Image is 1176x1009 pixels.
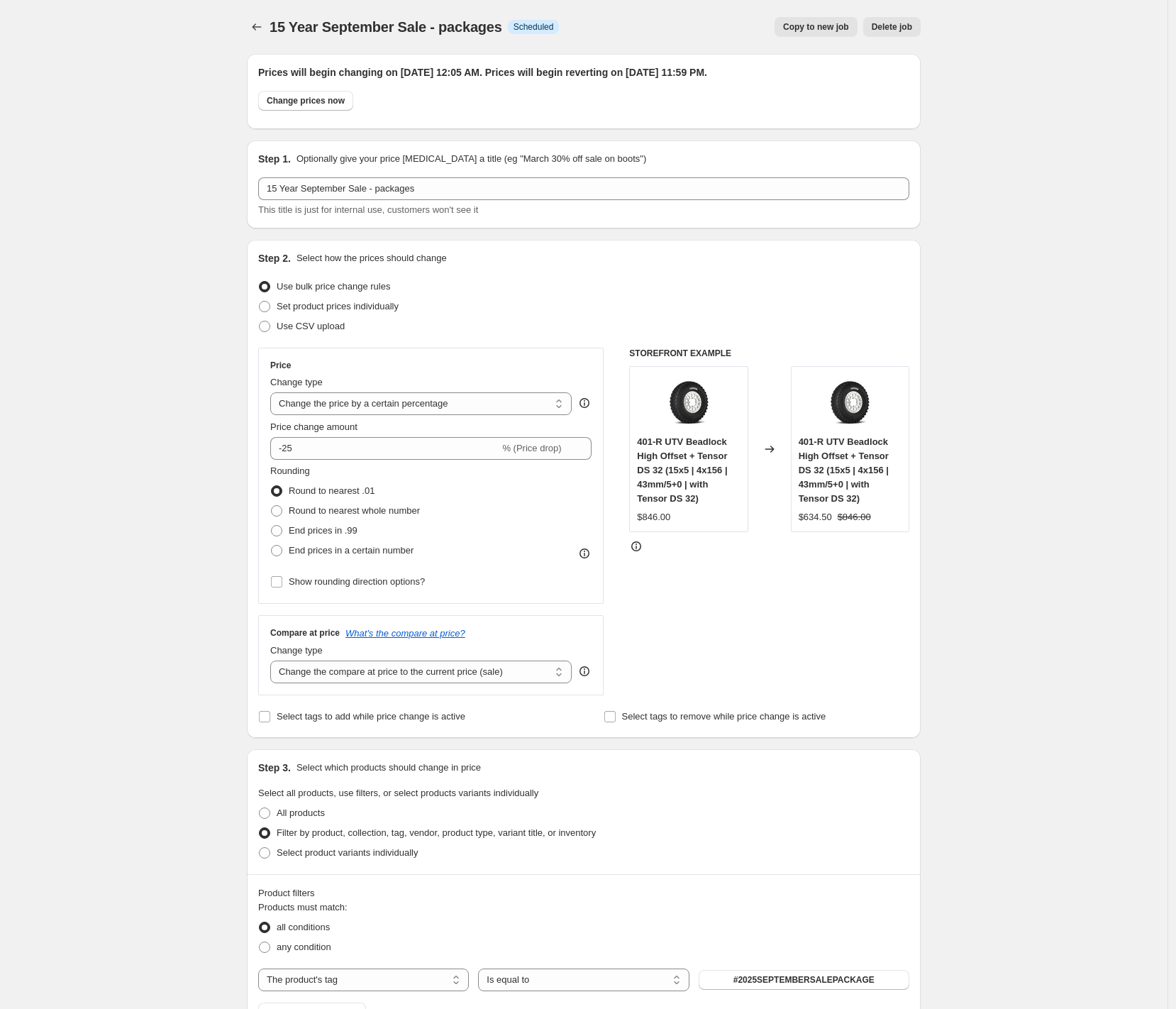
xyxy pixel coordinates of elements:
span: End prices in .99 [289,525,357,536]
strike: $846.00 [838,510,871,524]
button: Price change jobs [247,17,267,37]
button: Change prices now [258,91,353,111]
button: Copy to new job [775,17,858,37]
h2: Step 2. [258,251,291,265]
h2: Step 1. [258,152,291,166]
img: Wheel-Tire-Package_401-R_HI_DS32_80x.jpg [821,374,878,431]
button: Delete job [863,17,921,37]
div: help [577,396,592,410]
span: Set product prices individually [277,301,399,311]
span: Select tags to remove while price change is active [622,711,826,722]
span: Filter by product, collection, tag, vendor, product type, variant title, or inventory [277,827,596,838]
span: Round to nearest whole number [289,505,420,516]
h3: Compare at price [270,627,340,639]
h2: Prices will begin changing on [DATE] 12:05 AM. Prices will begin reverting on [DATE] 11:59 PM. [258,65,909,79]
span: This title is just for internal use, customers won't see it [258,204,478,215]
div: help [577,664,592,678]
h2: Step 3. [258,761,291,775]
input: 30% off holiday sale [258,177,909,200]
span: All products [277,807,325,818]
span: 401-R UTV Beadlock High Offset + Tensor DS 32 (15x5 | 4x156 | 43mm/5+0 | with Tensor DS 32) [799,436,889,504]
span: Select all products, use filters, or select products variants individually [258,788,538,798]
div: $846.00 [637,510,670,524]
p: Optionally give your price [MEDICAL_DATA] a title (eg "March 30% off sale on boots") [296,152,646,166]
span: Scheduled [514,21,554,33]
img: Wheel-Tire-Package_401-R_HI_DS32_80x.jpg [660,374,717,431]
span: Rounding [270,465,310,476]
span: 15 Year September Sale - packages [270,19,502,35]
span: Use bulk price change rules [277,281,390,292]
span: End prices in a certain number [289,545,414,556]
span: Change type [270,377,323,387]
button: What's the compare at price? [345,628,465,639]
span: Show rounding direction options? [289,576,425,587]
span: Price change amount [270,421,357,432]
span: Change type [270,645,323,656]
span: Copy to new job [783,21,849,33]
input: -15 [270,437,499,460]
span: any condition [277,942,331,952]
h3: Price [270,360,291,371]
h6: STOREFRONT EXAMPLE [629,348,909,359]
span: Round to nearest .01 [289,485,375,496]
div: Product filters [258,886,909,900]
span: Change prices now [267,95,345,106]
span: Products must match: [258,902,348,912]
span: all conditions [277,922,330,932]
span: Use CSV upload [277,321,345,331]
span: Select tags to add while price change is active [277,711,465,722]
div: $634.50 [799,510,832,524]
span: #2025SEPTEMBERSALEPACKAGE [733,974,875,986]
span: Delete job [872,21,912,33]
button: #2025SEPTEMBERSALEPACKAGE [699,970,909,990]
span: 401-R UTV Beadlock High Offset + Tensor DS 32 (15x5 | 4x156 | 43mm/5+0 | with Tensor DS 32) [637,436,727,504]
span: % (Price drop) [502,443,561,453]
p: Select how the prices should change [296,251,447,265]
p: Select which products should change in price [296,761,481,775]
span: Select product variants individually [277,847,418,858]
